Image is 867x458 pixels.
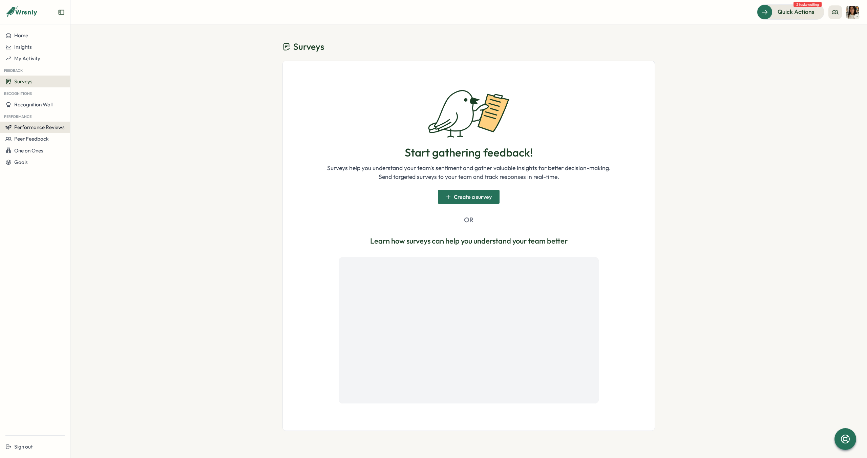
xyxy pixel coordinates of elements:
[370,236,568,246] p: Learn how surveys can help you understand your team better
[14,147,43,154] span: One on Ones
[14,55,40,62] span: My Activity
[293,41,324,53] span: Surveys
[14,443,33,450] span: Sign out
[454,194,492,200] span: Create a survey
[14,32,28,39] span: Home
[405,146,533,160] h1: Start gathering feedback!
[778,7,815,16] span: Quick Actions
[14,78,33,85] span: Surveys
[327,172,611,181] p: Send targeted surveys to your team and track responses in real-time.
[757,4,824,19] button: Quick Actions
[794,2,822,7] span: 3 tasks waiting
[14,159,28,165] span: Goals
[846,6,859,19] img: Maria Khoury
[327,164,611,172] p: Surveys help you understand your team's sentiment and gather valuable insights for better decisio...
[339,257,599,403] iframe: YouTube video player
[438,190,500,204] button: Create a survey
[14,124,65,130] span: Performance Reviews
[58,9,65,16] button: Expand sidebar
[464,215,473,225] p: OR
[14,101,52,108] span: Recognition Wall
[14,136,49,142] span: Peer Feedback
[14,44,32,50] span: Insights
